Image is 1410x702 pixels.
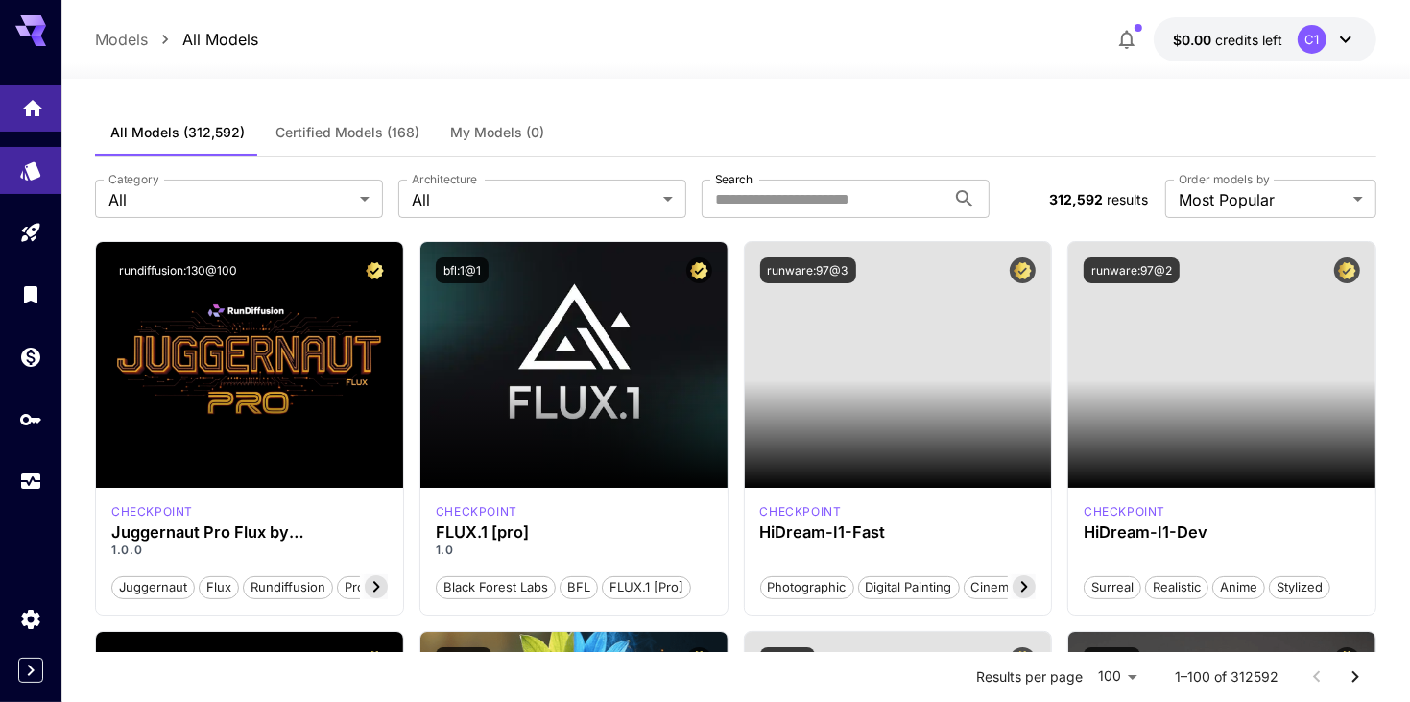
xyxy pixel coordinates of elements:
[111,574,195,599] button: juggernaut
[1084,503,1165,520] p: checkpoint
[243,574,333,599] button: rundiffusion
[182,28,258,51] a: All Models
[1179,171,1270,187] label: Order models by
[111,647,240,673] button: rundiffusion:110@101
[95,28,148,51] a: Models
[1212,574,1265,599] button: Anime
[1179,188,1346,211] span: Most Popular
[1173,32,1215,48] span: $0.00
[111,503,193,520] p: checkpoint
[1010,647,1036,673] button: Certified Model – Vetted for best performance and includes a commercial license.
[19,607,42,631] div: Settings
[965,578,1037,597] span: Cinematic
[1145,574,1208,599] button: Realistic
[362,257,388,283] button: Certified Model – Vetted for best performance and includes a commercial license.
[1084,503,1165,520] div: HiDream Dev
[1084,647,1140,673] button: bfl:2@2
[19,470,42,494] div: Usage
[715,171,753,187] label: Search
[964,574,1038,599] button: Cinematic
[1215,32,1282,48] span: credits left
[603,578,690,597] span: FLUX.1 [pro]
[1146,578,1207,597] span: Realistic
[412,171,477,187] label: Architecture
[760,503,842,520] div: HiDream Fast
[19,153,42,177] div: Models
[561,578,597,597] span: BFL
[1269,574,1330,599] button: Stylized
[21,90,44,114] div: Home
[18,658,43,683] button: Expand sidebar
[1175,667,1279,687] p: 1–100 of 312592
[436,503,517,520] div: fluxpro
[560,574,598,599] button: BFL
[436,574,556,599] button: Black Forest Labs
[436,523,712,542] h3: FLUX.1 [pro]
[111,542,388,559] p: 1.0.0
[686,257,712,283] button: Certified Model – Vetted for best performance and includes a commercial license.
[244,578,332,597] span: rundiffusion
[436,257,489,283] button: bfl:1@1
[436,542,712,559] p: 1.0
[111,503,193,520] div: FLUX.1 D
[858,574,960,599] button: Digital Painting
[199,574,239,599] button: flux
[1334,647,1360,673] button: Certified Model – Vetted for best performance and includes a commercial license.
[1334,257,1360,283] button: Certified Model – Vetted for best performance and includes a commercial license.
[1213,578,1264,597] span: Anime
[112,578,194,597] span: juggernaut
[976,667,1083,687] p: Results per page
[1084,257,1180,283] button: runware:97@2
[110,124,245,141] span: All Models (312,592)
[1049,191,1103,207] span: 312,592
[760,503,842,520] p: checkpoint
[108,188,352,211] span: All
[19,407,42,431] div: API Keys
[602,574,691,599] button: FLUX.1 [pro]
[111,257,245,283] button: rundiffusion:130@100
[111,523,388,542] h3: Juggernaut Pro Flux by RunDiffusion
[761,578,853,597] span: Photographic
[1336,658,1374,696] button: Go to next page
[1298,25,1326,54] div: C1
[95,28,258,51] nav: breadcrumb
[1010,257,1036,283] button: Certified Model – Vetted for best performance and includes a commercial license.
[19,221,42,245] div: Playground
[200,578,238,597] span: flux
[686,647,712,673] button: Certified Model – Vetted for best performance and includes a commercial license.
[436,647,491,673] button: bfl:4@1
[1084,574,1141,599] button: Surreal
[1107,191,1148,207] span: results
[1270,578,1329,597] span: Stylized
[1154,17,1376,61] button: $0.00C1
[1085,578,1140,597] span: Surreal
[859,578,959,597] span: Digital Painting
[275,124,419,141] span: Certified Models (168)
[437,578,555,597] span: Black Forest Labs
[450,124,544,141] span: My Models (0)
[108,171,159,187] label: Category
[362,647,388,673] button: Certified Model – Vetted for best performance and includes a commercial license.
[412,188,656,211] span: All
[1173,30,1282,50] div: $0.00
[1084,523,1360,542] h3: HiDream-I1-Dev
[760,523,1037,542] h3: HiDream-I1-Fast
[337,574,372,599] button: pro
[760,647,815,673] button: bfl:3@1
[760,574,854,599] button: Photographic
[436,503,517,520] p: checkpoint
[19,345,42,369] div: Wallet
[338,578,371,597] span: pro
[1090,663,1144,690] div: 100
[19,277,42,301] div: Library
[760,257,856,283] button: runware:97@3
